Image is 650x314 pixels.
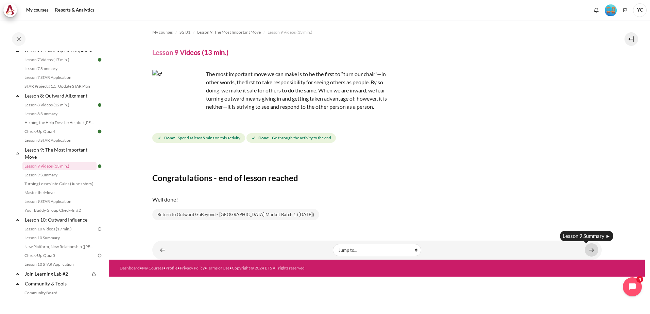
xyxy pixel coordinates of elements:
[109,20,645,260] section: Content
[22,189,97,197] a: Master the Move
[179,29,190,35] span: SG B1
[152,195,602,204] p: Well done!
[22,197,97,206] a: Lesson 9 STAR Application
[22,136,97,144] a: Lesson 8 STAR Application
[152,132,337,144] div: Completion requirements for Lesson 9 Videos (13 min.)
[22,260,97,268] a: Lesson 10 STAR Application
[152,29,173,35] span: My courses
[272,135,331,141] span: Go through the activity to the end
[197,28,261,36] a: Lesson 9: The Most Important Move
[633,3,647,17] span: YC
[22,171,97,179] a: Lesson 9 Summary
[22,82,97,90] a: STAR Project #1.5: Update STAR Plan
[207,265,229,271] a: Terms of Use
[152,70,390,111] p: The most important move we can make is to be the first to “turn our chair”—in other words, the fi...
[178,135,240,141] span: Spend at least 5 mins on this activity
[142,265,163,271] a: My Courses
[22,225,97,233] a: Lesson 10 Videos (19 min.)
[179,28,190,36] a: SG B1
[152,70,203,121] img: sf
[620,5,630,15] button: Languages
[53,3,97,17] a: Reports & Analytics
[24,91,97,100] a: Lesson 8: Outward Alignment
[14,92,21,99] span: Collapse
[14,216,21,223] span: Collapse
[22,206,97,214] a: Your Buddy Group Check-In #2
[602,4,619,16] a: Level #4
[156,243,169,257] a: ◄ Lesson 8 STAR Application
[14,280,21,287] span: Collapse
[3,3,20,17] a: Architeck Architeck
[22,251,97,260] a: Check-Up Quiz 5
[152,28,173,36] a: My courses
[166,265,177,271] a: Profile
[268,29,312,35] span: Lesson 9 Videos (13 min.)
[97,57,103,63] img: Done
[22,65,97,73] a: Lesson 7 Summary
[197,29,261,35] span: Lesson 9: The Most Important Move
[22,234,97,242] a: Lesson 10 Summary
[633,3,647,17] a: User menu
[97,226,103,232] img: To do
[14,150,21,157] span: Collapse
[22,56,97,64] a: Lesson 7 Videos (17 min.)
[14,271,21,277] span: Collapse
[24,215,97,224] a: Lesson 10: Outward Influence
[152,48,228,57] h4: Lesson 9 Videos (13 min.)
[5,5,15,15] img: Architeck
[24,3,51,17] a: My courses
[22,110,97,118] a: Lesson 8 Summary
[22,101,97,109] a: Lesson 8 Videos (12 min.)
[97,128,103,135] img: Done
[120,265,140,271] a: Dashboard
[22,73,97,82] a: Lesson 7 STAR Application
[268,28,312,36] a: Lesson 9 Videos (13 min.)
[22,162,97,170] a: Lesson 9 Videos (13 min.)
[152,27,602,38] nav: Navigation bar
[22,243,97,251] a: New Platform, New Relationship ([PERSON_NAME]'s Story)
[24,279,97,288] a: Community & Tools
[180,265,205,271] a: Privacy Policy
[120,265,406,271] div: • • • • •
[97,102,103,108] img: Done
[560,231,613,241] div: Lesson 9 Summary ►
[22,180,97,188] a: Turning Losses into Gains (June's story)
[152,173,602,183] h3: Congratulations - end of lesson reached
[97,252,103,259] img: To do
[24,269,90,278] a: Join Learning Lab #2
[22,119,97,127] a: Helping the Help Desk be Helpful ([PERSON_NAME]'s Story)
[258,135,269,141] strong: Done:
[232,265,305,271] a: Copyright © 2024 BTS All rights reserved
[164,135,175,141] strong: Done:
[605,4,617,16] img: Level #4
[22,289,97,297] a: Community Board
[97,163,103,169] img: Done
[152,209,319,221] a: Return to Outward GoBeyond - [GEOGRAPHIC_DATA] Market Batch 1 ([DATE])
[22,127,97,136] a: Check-Up Quiz 4
[24,145,97,161] a: Lesson 9: The Most Important Move
[591,5,601,15] div: Show notification window with no new notifications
